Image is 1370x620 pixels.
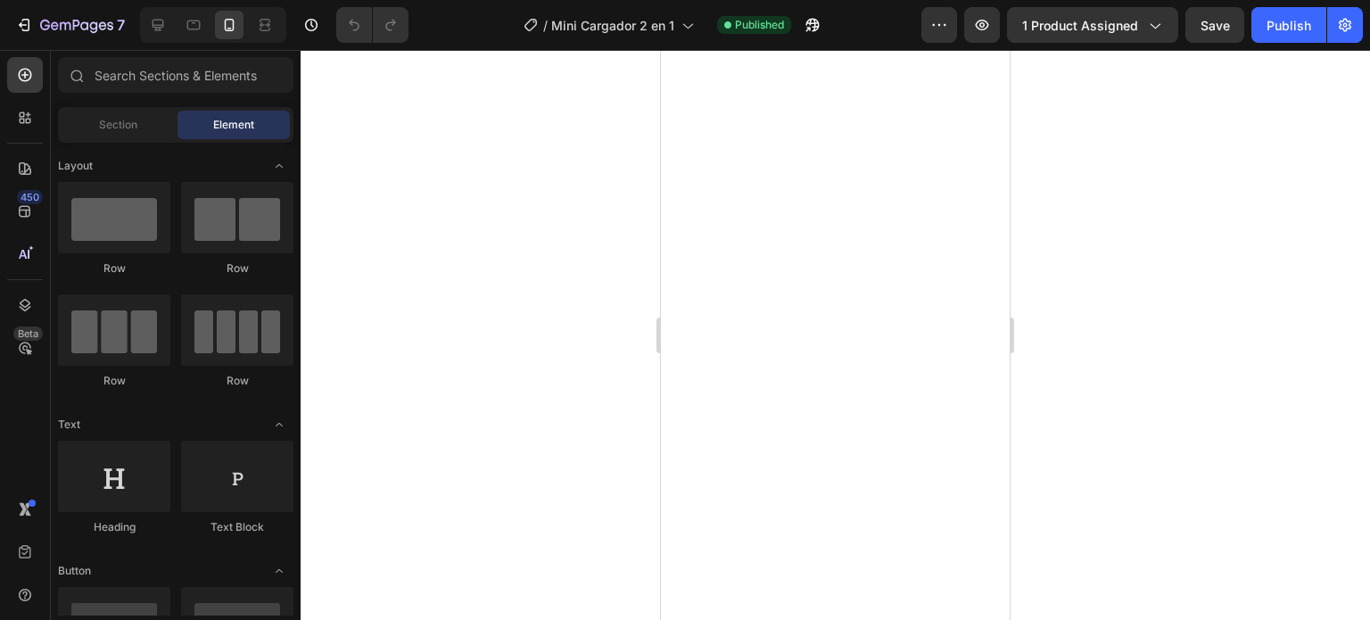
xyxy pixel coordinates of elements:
[336,7,409,43] div: Undo/Redo
[265,152,293,180] span: Toggle open
[735,17,784,33] span: Published
[265,410,293,439] span: Toggle open
[1022,16,1138,35] span: 1 product assigned
[58,417,80,433] span: Text
[7,7,133,43] button: 7
[661,50,1010,620] iframe: Design area
[1251,7,1326,43] button: Publish
[1185,7,1244,43] button: Save
[13,327,43,341] div: Beta
[99,117,137,133] span: Section
[181,260,293,277] div: Row
[58,373,170,389] div: Row
[543,16,548,35] span: /
[58,260,170,277] div: Row
[58,158,93,174] span: Layout
[551,16,674,35] span: Mini Cargador 2 en 1
[1267,16,1311,35] div: Publish
[58,57,293,93] input: Search Sections & Elements
[181,373,293,389] div: Row
[181,519,293,535] div: Text Block
[58,519,170,535] div: Heading
[117,14,125,36] p: 7
[1007,7,1178,43] button: 1 product assigned
[213,117,254,133] span: Element
[265,557,293,585] span: Toggle open
[1201,18,1230,33] span: Save
[17,190,43,204] div: 450
[58,563,91,579] span: Button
